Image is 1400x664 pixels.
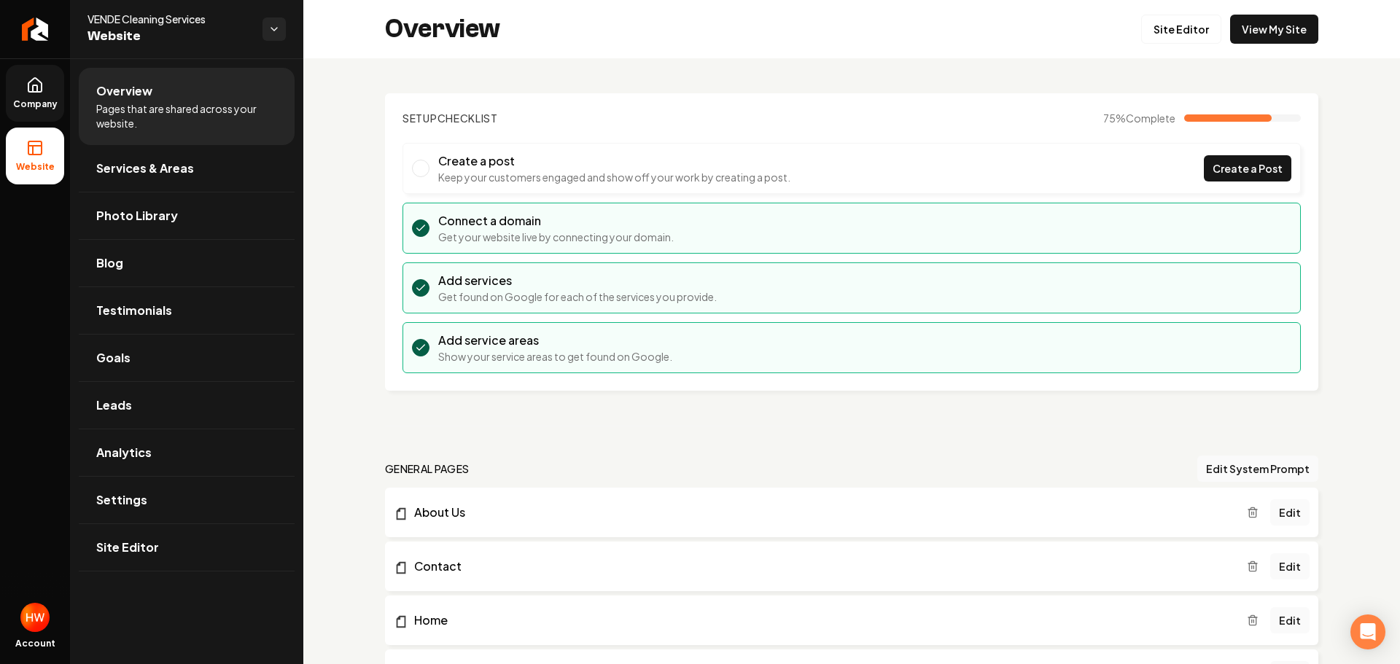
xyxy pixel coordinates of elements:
h2: Checklist [402,111,498,125]
a: Site Editor [1141,15,1221,44]
span: Blog [96,254,123,272]
a: Contact [394,558,1247,575]
h3: Add services [438,272,717,289]
a: Goals [79,335,295,381]
span: Pages that are shared across your website. [96,101,277,130]
p: Get found on Google for each of the services you provide. [438,289,717,304]
h3: Connect a domain [438,212,674,230]
a: Services & Areas [79,145,295,192]
span: Services & Areas [96,160,194,177]
p: Get your website live by connecting your domain. [438,230,674,244]
span: Website [87,26,251,47]
span: Complete [1126,112,1175,125]
span: Company [7,98,63,110]
span: Goals [96,349,131,367]
span: Photo Library [96,207,178,224]
a: Create a Post [1204,155,1291,181]
a: Analytics [79,429,295,476]
button: Open user button [20,603,50,632]
a: Testimonials [79,287,295,334]
a: About Us [394,504,1247,521]
a: Blog [79,240,295,286]
a: Company [6,65,64,122]
img: HSA Websites [20,603,50,632]
a: Home [394,612,1247,629]
h3: Add service areas [438,332,672,349]
p: Show your service areas to get found on Google. [438,349,672,364]
span: Settings [96,491,147,509]
h3: Create a post [438,152,790,170]
a: Edit [1270,607,1310,633]
span: Create a Post [1213,161,1283,176]
span: 75 % [1103,111,1175,125]
span: Leads [96,397,132,414]
a: View My Site [1230,15,1318,44]
span: Website [10,161,61,173]
span: Site Editor [96,539,159,556]
span: Analytics [96,444,152,461]
h2: Overview [385,15,500,44]
button: Edit System Prompt [1197,456,1318,482]
span: Overview [96,82,152,100]
a: Settings [79,477,295,523]
img: Rebolt Logo [22,17,49,41]
span: Setup [402,112,437,125]
a: Leads [79,382,295,429]
span: Testimonials [96,302,172,319]
a: Site Editor [79,524,295,571]
a: Edit [1270,553,1310,579]
a: Photo Library [79,192,295,239]
span: Account [15,638,55,649]
a: Edit [1270,499,1310,526]
div: Open Intercom Messenger [1350,614,1385,649]
span: VENDE Cleaning Services [87,12,251,26]
h2: general pages [385,461,470,476]
p: Keep your customers engaged and show off your work by creating a post. [438,170,790,184]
